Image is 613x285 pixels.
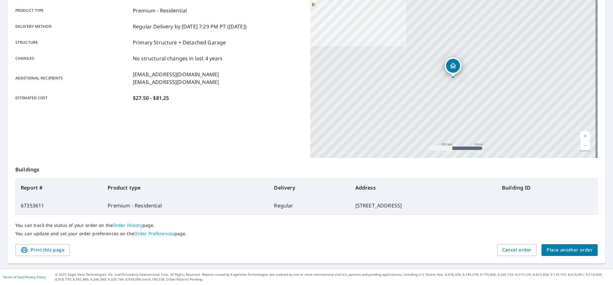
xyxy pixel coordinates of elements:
[3,275,46,279] p: |
[15,231,598,236] p: You can update and set your order preferences on the page.
[541,244,598,256] button: Place another order
[133,7,187,14] p: Premium - Residential
[15,23,130,30] p: Delivery method
[547,246,593,254] span: Place another order
[350,197,497,214] td: [STREET_ADDRESS]
[15,244,70,256] button: Print this page
[55,272,610,282] p: © 2025 Eagle View Technologies, Inc. and Pictometry International Corp. All Rights Reserved. Repo...
[350,179,497,197] th: Address
[269,197,350,214] td: Regular
[497,179,597,197] th: Building ID
[445,57,461,77] div: Dropped pin, building 1, Residential property, 1220 5th St Vero Beach, FL 32962
[133,94,169,102] p: $27.50 - $81.25
[3,275,23,279] a: Terms of Use
[133,71,219,78] p: [EMAIL_ADDRESS][DOMAIN_NAME]
[502,246,532,254] span: Cancel order
[15,7,130,14] p: Product type
[16,197,102,214] td: 67353611
[15,71,130,86] p: Additional recipients
[133,23,246,30] p: Regular Delivery by [DATE] 7:29 PM PT ([DATE])
[102,179,269,197] th: Product type
[25,275,46,279] a: Privacy Policy
[15,158,598,178] p: Buildings
[20,246,64,254] span: Print this page
[497,244,537,256] button: Cancel order
[133,78,219,86] p: [EMAIL_ADDRESS][DOMAIN_NAME]
[16,179,102,197] th: Report #
[133,55,223,62] p: No structural changes in last 4 years
[134,230,174,236] a: Order Preferences
[113,222,142,228] a: Order History
[15,222,598,228] p: You can track the status of your order on the page.
[580,131,590,141] a: Current Level 17, Zoom In
[15,94,130,102] p: Estimated cost
[269,179,350,197] th: Delivery
[15,55,130,62] p: Changes
[133,39,226,46] p: Primary Structure + Detached Garage
[580,141,590,150] a: Current Level 17, Zoom Out
[15,39,130,46] p: Structure
[102,197,269,214] td: Premium - Residential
